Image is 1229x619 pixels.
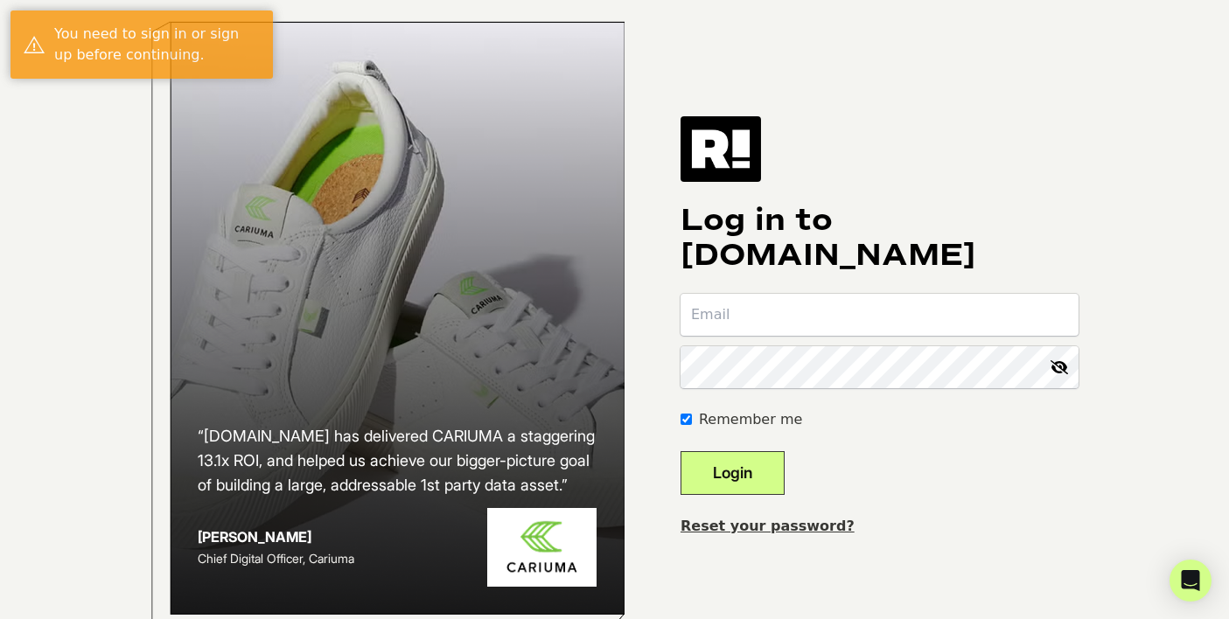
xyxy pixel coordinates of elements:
span: Chief Digital Officer, Cariuma [198,551,354,566]
div: You need to sign in or sign up before continuing. [54,24,260,66]
h2: “[DOMAIN_NAME] has delivered CARIUMA a staggering 13.1x ROI, and helped us achieve our bigger-pic... [198,424,597,497]
button: Login [681,451,785,495]
a: Reset your password? [681,518,855,534]
h1: Log in to [DOMAIN_NAME] [681,203,1079,273]
img: Retention.com [681,116,761,181]
strong: [PERSON_NAME] [198,528,311,546]
label: Remember me [699,409,802,430]
input: Email [681,294,1079,336]
div: Open Intercom Messenger [1170,560,1212,602]
img: Cariuma [487,508,597,588]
